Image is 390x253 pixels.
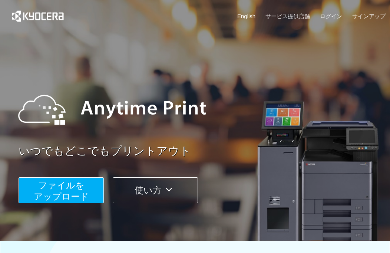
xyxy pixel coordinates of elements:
[113,177,198,203] button: 使い方
[19,143,390,159] a: いつでもどこでもプリントアウト
[34,180,89,201] span: ファイルを ​​アップロード
[265,12,310,20] a: サービス提供店舗
[237,12,255,20] a: English
[352,12,386,20] a: サインアップ
[19,177,104,203] button: ファイルを​​アップロード
[320,12,342,20] a: ログイン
